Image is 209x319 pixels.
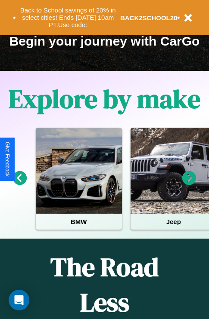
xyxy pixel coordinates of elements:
h1: Explore by make [9,81,200,117]
b: BACK2SCHOOL20 [120,14,178,21]
h4: BMW [36,214,122,230]
div: Open Intercom Messenger [9,290,29,310]
div: Give Feedback [4,142,10,177]
button: Back to School savings of 20% in select cities! Ends [DATE] 10am PT.Use code: [16,4,120,31]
